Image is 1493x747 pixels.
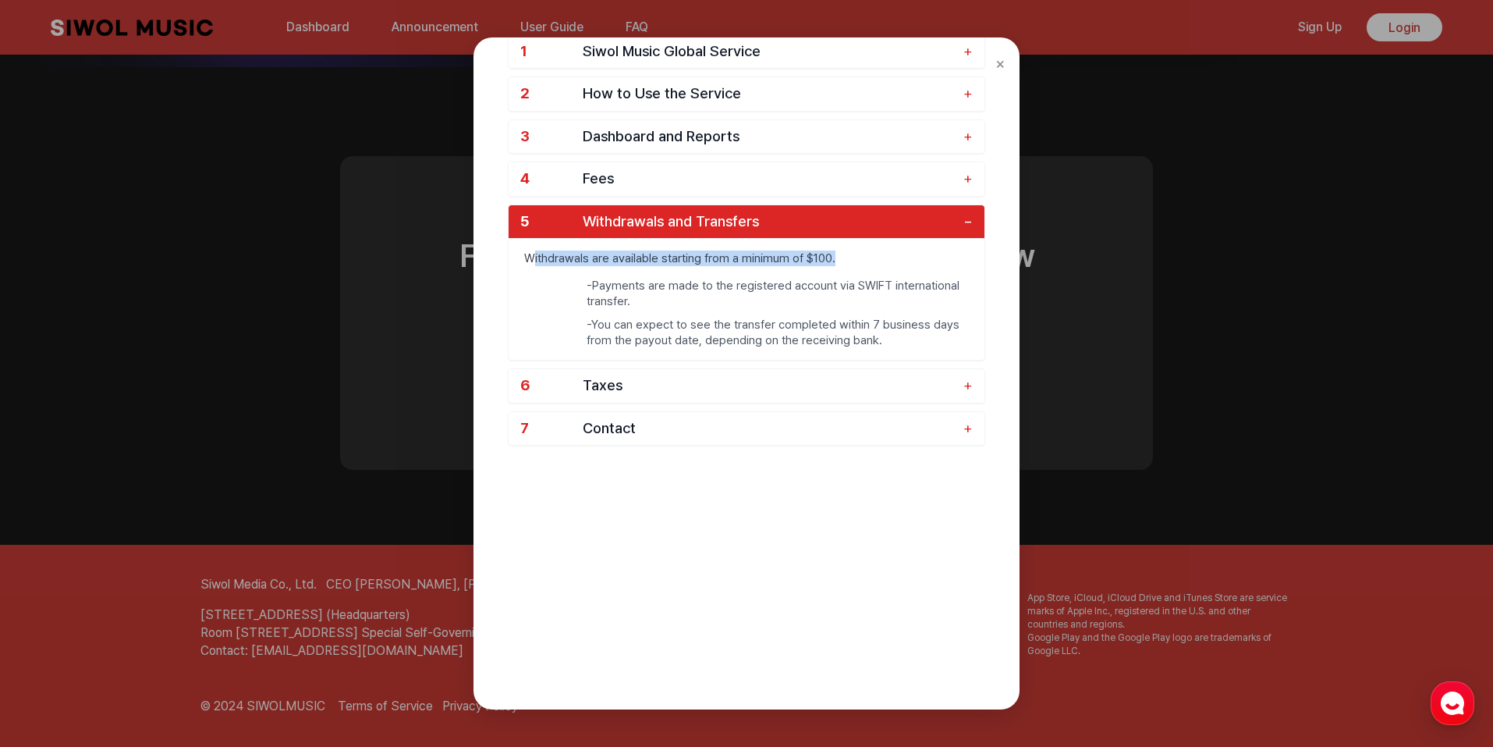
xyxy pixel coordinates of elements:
[509,239,984,278] p: Withdrawals are available starting from a minimum of $100.
[963,85,973,103] span: +
[583,213,956,231] span: Withdrawals and Transfers
[583,420,956,438] span: Contact
[583,170,956,188] span: Fees
[201,495,300,534] a: Settings
[520,128,583,146] span: 3
[520,170,583,188] span: 4
[587,278,969,309] li: - Payments are made to the registered account via SWIFT international transfer.
[509,412,984,446] button: 7 Contact
[963,128,973,146] span: +
[963,420,973,438] span: +
[509,369,984,403] button: 6 Taxes
[509,35,984,69] button: 1 Siwol Music Global Service
[963,213,973,231] span: −
[583,43,956,61] span: Siwol Music Global Service
[520,85,583,103] span: 2
[509,120,984,154] button: 3 Dashboard and Reports
[509,205,984,239] button: 5 Withdrawals and Transfers
[5,495,103,534] a: Home
[231,518,269,531] span: Settings
[520,43,583,61] span: 1
[520,420,583,438] span: 7
[103,495,201,534] a: Messages
[40,518,67,531] span: Home
[963,377,973,395] span: +
[129,519,176,532] span: Messages
[509,77,984,111] button: 2 How to Use the Service
[963,43,973,61] span: +
[995,52,1005,75] button: Close FAQ
[520,213,583,231] span: 5
[509,162,984,196] button: 4 Fees
[583,85,956,103] span: How to Use the Service
[587,317,969,348] li: - You can expect to see the transfer completed within 7 business days from the payout date, depen...
[583,128,956,146] span: Dashboard and Reports
[583,377,956,395] span: Taxes
[520,377,583,395] span: 6
[963,170,973,188] span: +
